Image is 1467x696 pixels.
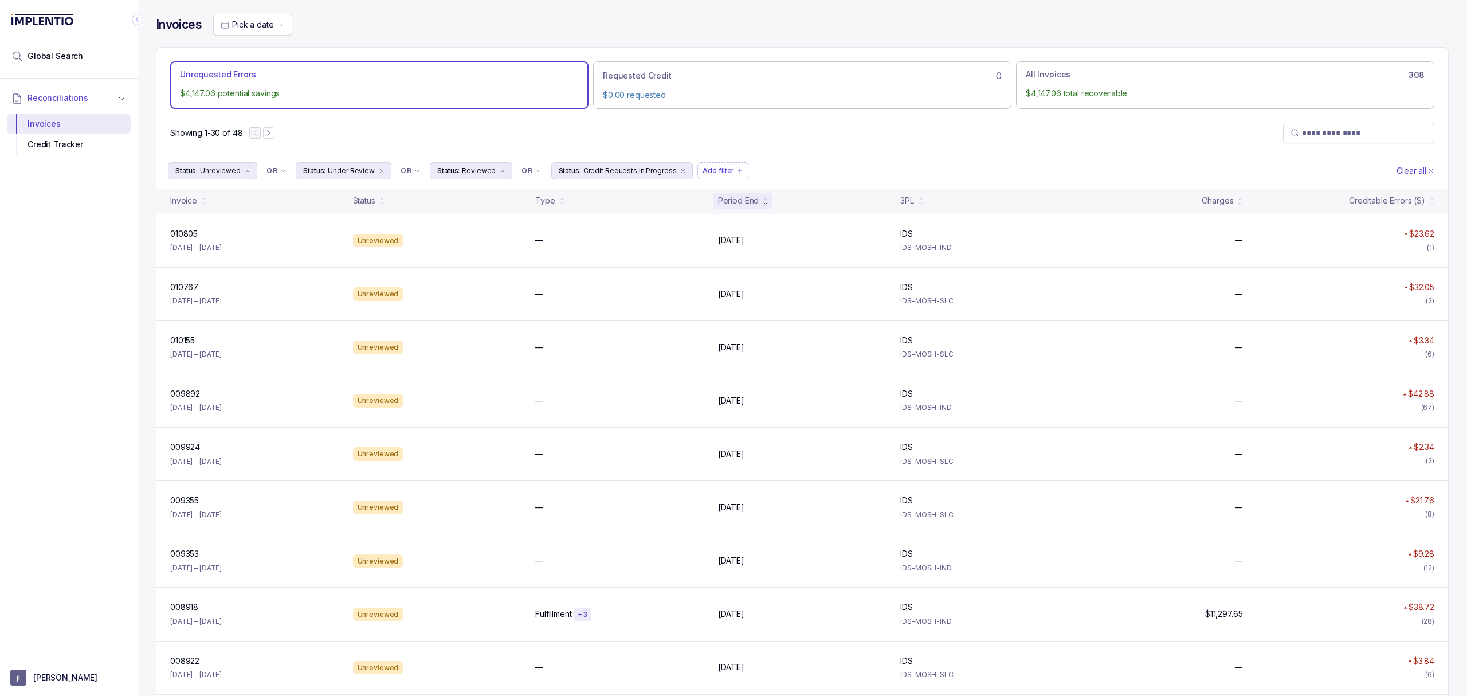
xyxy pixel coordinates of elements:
[16,134,121,155] div: Credit Tracker
[10,670,26,686] span: User initials
[603,69,1002,83] div: 0
[213,14,292,36] button: Date Range Picker
[353,661,403,675] div: Unreviewed
[900,402,1069,413] p: IDS-MOSH-IND
[535,342,543,353] p: —
[1409,71,1425,80] h6: 308
[535,502,543,513] p: —
[1403,393,1406,396] img: red pointer upwards
[697,162,748,179] button: Filter Chip Add filter
[401,166,421,175] li: Filter Chip Connector undefined
[243,166,252,175] div: remove content
[603,89,1002,101] p: $0.00 requested
[1235,448,1243,460] p: —
[180,69,256,80] p: Unrequested Errors
[718,195,759,206] div: Period End
[170,402,222,413] p: [DATE] – [DATE]
[170,548,199,560] p: 009353
[583,165,677,177] p: Credit Requests In Progress
[1405,499,1409,502] img: red pointer upwards
[266,166,287,175] li: Filter Chip Connector undefined
[718,395,744,406] p: [DATE]
[900,295,1069,307] p: IDS-MOSH-SLC
[535,195,555,206] div: Type
[1408,659,1411,662] img: red pointer upwards
[170,295,222,307] p: [DATE] – [DATE]
[1427,242,1434,253] div: (1)
[900,601,913,613] p: IDS
[1409,601,1434,613] p: $38.72
[900,441,913,453] p: IDS
[535,608,571,620] p: Fulfillment
[1235,502,1243,513] p: —
[296,162,391,179] li: Filter Chip Under Review
[1421,402,1435,413] div: (67)
[1413,548,1434,560] p: $9.28
[7,111,131,158] div: Reconciliations
[1409,446,1412,449] img: red pointer upwards
[718,502,744,513] p: [DATE]
[1423,562,1435,574] div: (12)
[718,288,744,300] p: [DATE]
[578,610,588,619] p: + 3
[1026,88,1425,99] p: $4,147.06 total recoverable
[900,388,913,400] p: IDS
[353,608,403,621] div: Unreviewed
[900,228,913,240] p: IDS
[1410,495,1434,506] p: $21.76
[603,70,672,81] p: Requested Credit
[1205,608,1243,620] p: $11,297.65
[1409,281,1434,293] p: $32.05
[1408,388,1434,400] p: $42.88
[170,509,222,521] p: [DATE] – [DATE]
[131,13,144,26] div: Collapse Icon
[16,114,121,134] div: Invoices
[180,88,579,99] p: $4,147.06 potential savings
[521,166,532,175] p: OR
[170,562,222,574] p: [DATE] – [DATE]
[1349,195,1425,206] div: Creditable Errors ($)
[900,495,913,506] p: IDS
[900,669,1069,681] p: IDS-MOSH-SLC
[1408,553,1411,556] img: red pointer upwards
[170,388,200,400] p: 009892
[170,441,200,453] p: 009924
[170,456,222,467] p: [DATE] – [DATE]
[170,601,198,613] p: 008918
[1235,662,1243,673] p: —
[168,162,257,179] li: Filter Chip Unreviewed
[1235,288,1243,300] p: —
[170,655,199,667] p: 008922
[353,287,403,301] div: Unreviewed
[1404,232,1407,235] img: red pointer upwards
[170,61,1434,108] ul: Action Tab Group
[170,335,195,346] p: 010155
[262,163,291,179] button: Filter Chip Connector undefined
[221,19,273,30] search: Date Range Picker
[1403,606,1407,609] img: red pointer upwards
[900,335,913,346] p: IDS
[200,165,241,177] p: Unreviewed
[1394,162,1437,179] button: Clear Filters
[900,456,1069,467] p: IDS-MOSH-SLC
[535,662,543,673] p: —
[900,509,1069,521] p: IDS-MOSH-SLC
[353,554,403,568] div: Unreviewed
[170,616,222,627] p: [DATE] – [DATE]
[396,163,425,179] button: Filter Chip Connector undefined
[900,242,1069,253] p: IDS-MOSH-IND
[1235,234,1243,246] p: —
[401,166,411,175] p: OR
[521,166,542,175] li: Filter Chip Connector undefined
[551,162,693,179] button: Filter Chip Credit Requests In Progress
[353,501,403,514] div: Unreviewed
[170,495,199,506] p: 009355
[535,395,543,406] p: —
[900,548,913,560] p: IDS
[430,162,512,179] button: Filter Chip Reviewed
[900,616,1069,627] p: IDS-MOSH-IND
[1202,195,1233,206] div: Charges
[437,165,460,177] p: Status:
